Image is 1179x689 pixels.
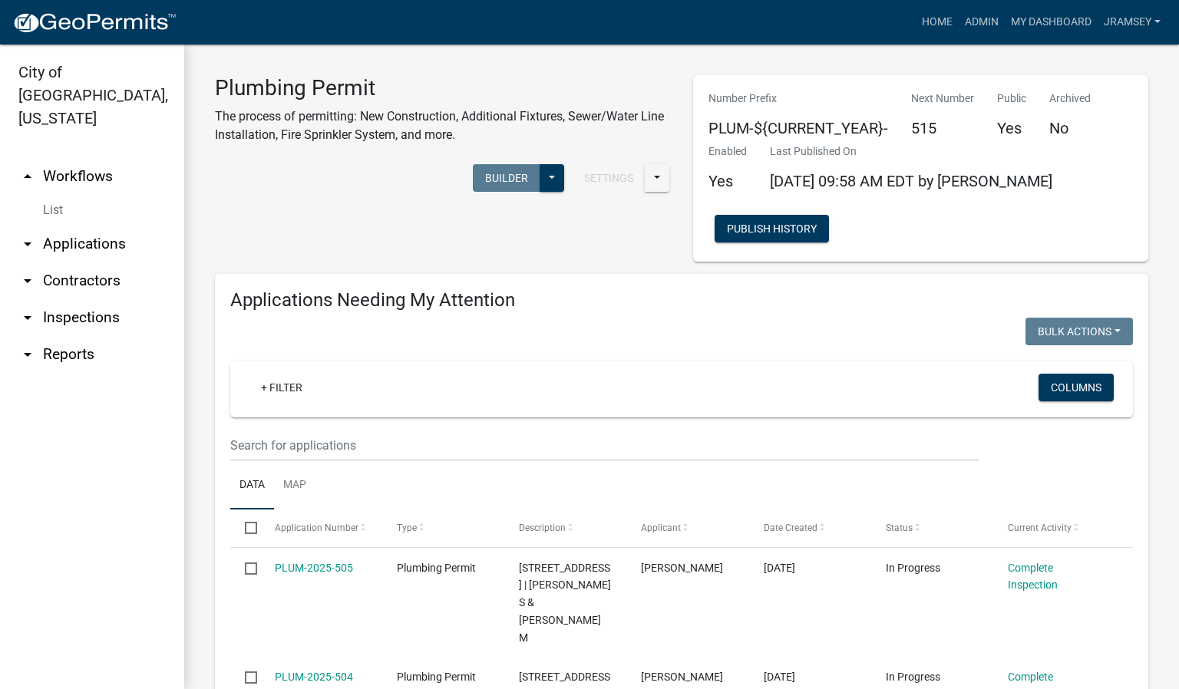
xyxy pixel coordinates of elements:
[18,272,37,290] i: arrow_drop_down
[1005,8,1098,37] a: My Dashboard
[275,523,358,533] span: Application Number
[708,119,888,137] h5: PLUM-${CURRENT_YEAR}-
[911,91,974,107] p: Next Number
[959,8,1005,37] a: Admin
[993,509,1115,546] datatable-header-cell: Current Activity
[764,671,795,683] span: 09/11/2025
[230,509,259,546] datatable-header-cell: Select
[997,91,1026,107] p: Public
[504,509,626,546] datatable-header-cell: Description
[770,172,1052,190] span: [DATE] 09:58 AM EDT by [PERSON_NAME]
[641,523,681,533] span: Applicant
[1008,562,1058,592] a: Complete Inspection
[230,461,274,510] a: Data
[997,119,1026,137] h5: Yes
[764,523,817,533] span: Date Created
[275,562,353,574] a: PLUM-2025-505
[911,119,974,137] h5: 515
[886,671,940,683] span: In Progress
[230,430,979,461] input: Search for applications
[715,224,829,236] wm-modal-confirm: Workflow Publish History
[871,509,993,546] datatable-header-cell: Status
[748,509,870,546] datatable-header-cell: Date Created
[1039,374,1114,401] button: Columns
[1049,119,1091,137] h5: No
[770,143,1052,160] p: Last Published On
[18,167,37,186] i: arrow_drop_up
[519,523,566,533] span: Description
[215,107,670,144] p: The process of permitting: New Construction, Additional Fixtures, Sewer/Water Line Installation, ...
[249,374,315,401] a: + Filter
[397,562,476,574] span: Plumbing Permit
[259,509,381,546] datatable-header-cell: Application Number
[473,164,540,192] button: Builder
[1025,318,1133,345] button: Bulk Actions
[641,562,723,574] span: Richard Stemler
[715,215,829,242] button: Publish History
[764,562,795,574] span: 09/11/2025
[274,461,315,510] a: Map
[215,75,670,101] h3: Plumbing Permit
[18,308,37,327] i: arrow_drop_down
[886,523,913,533] span: Status
[708,91,888,107] p: Number Prefix
[18,235,37,253] i: arrow_drop_down
[1008,523,1072,533] span: Current Activity
[519,562,611,644] span: 3106 OLD TAY BRIDGE 3106 Old Tay Bridge | Smith Phillip S & Dinah M
[1049,91,1091,107] p: Archived
[397,671,476,683] span: Plumbing Permit
[708,172,747,190] h5: Yes
[275,671,353,683] a: PLUM-2025-504
[382,509,504,546] datatable-header-cell: Type
[397,523,417,533] span: Type
[1098,8,1167,37] a: jramsey
[886,562,940,574] span: In Progress
[230,289,1133,312] h4: Applications Needing My Attention
[708,143,747,160] p: Enabled
[572,164,646,192] button: Settings
[626,509,748,546] datatable-header-cell: Applicant
[916,8,959,37] a: Home
[18,345,37,364] i: arrow_drop_down
[641,671,723,683] span: Richard Stemler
